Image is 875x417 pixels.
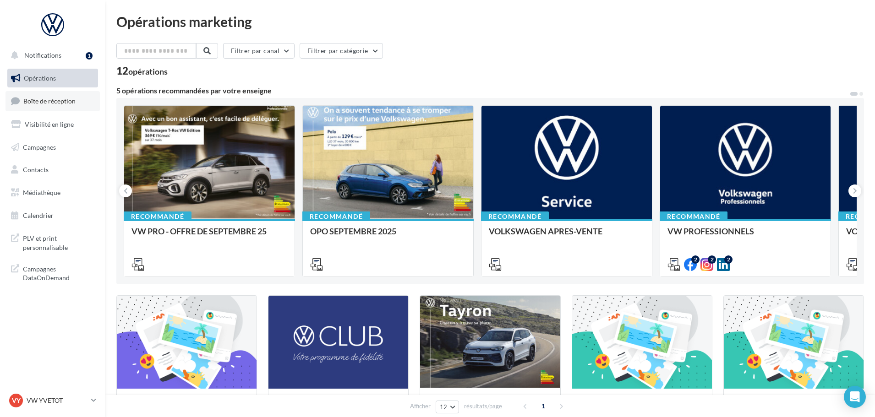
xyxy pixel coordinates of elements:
[5,160,100,179] a: Contacts
[300,43,383,59] button: Filtrer par catégorie
[724,255,733,264] div: 2
[691,255,700,264] div: 2
[5,69,100,88] a: Opérations
[23,97,76,105] span: Boîte de réception
[5,91,100,111] a: Boîte de réception
[23,189,60,196] span: Médiathèque
[223,43,295,59] button: Filtrer par canal
[23,232,94,252] span: PLV et print personnalisable
[23,263,94,282] span: Campagnes DataOnDemand
[116,66,168,76] div: 12
[660,211,727,222] div: Recommandé
[310,227,466,245] div: OPO SEPTEMBRE 2025
[116,15,864,28] div: Opérations marketing
[86,52,93,60] div: 1
[116,87,849,94] div: 5 opérations recommandées par votre enseigne
[23,166,49,173] span: Contacts
[24,51,61,59] span: Notifications
[5,138,100,157] a: Campagnes
[5,228,100,255] a: PLV et print personnalisable
[440,403,448,411] span: 12
[708,255,716,264] div: 2
[489,227,645,245] div: VOLKSWAGEN APRES-VENTE
[410,402,431,411] span: Afficher
[844,386,866,408] div: Open Intercom Messenger
[481,211,549,222] div: Recommandé
[23,211,54,219] span: Calendrier
[5,183,100,202] a: Médiathèque
[5,259,100,286] a: Campagnes DataOnDemand
[667,227,823,245] div: VW PROFESSIONNELS
[5,115,100,134] a: Visibilité en ligne
[302,211,370,222] div: Recommandé
[24,74,56,82] span: Opérations
[27,396,87,405] p: VW YVETOT
[7,392,98,409] a: VY VW YVETOT
[536,399,551,413] span: 1
[131,227,287,245] div: VW PRO - OFFRE DE SEPTEMBRE 25
[5,206,100,225] a: Calendrier
[436,401,459,413] button: 12
[128,67,168,76] div: opérations
[23,143,56,151] span: Campagnes
[464,402,502,411] span: résultats/page
[12,396,21,405] span: VY
[25,120,74,128] span: Visibilité en ligne
[5,46,96,65] button: Notifications 1
[124,211,191,222] div: Recommandé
